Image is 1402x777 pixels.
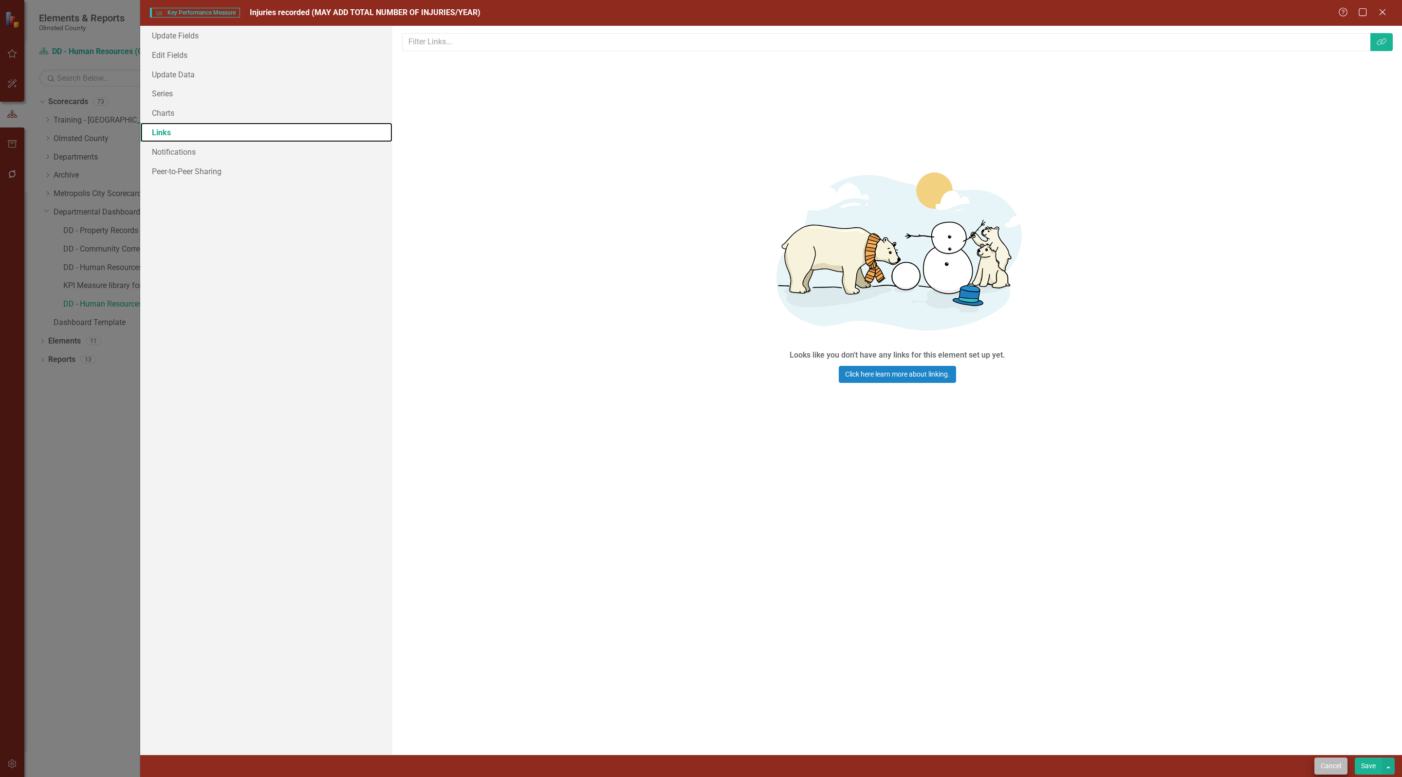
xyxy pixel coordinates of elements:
[140,84,392,103] a: Series
[839,366,956,383] a: Click here learn more about linking.
[140,45,392,65] a: Edit Fields
[140,103,392,123] a: Charts
[402,33,1371,51] input: Filter Links...
[150,8,240,18] span: Key Performance Measure
[140,142,392,162] a: Notifications
[140,65,392,84] a: Update Data
[250,8,480,17] span: Injuries recorded (MAY ADD TOTAL NUMBER OF INJURIES/YEAR)
[790,350,1005,361] div: Looks like you don't have any links for this element set up yet.
[1314,758,1347,775] button: Cancel
[751,153,1043,347] img: Getting started
[140,26,392,45] a: Update Fields
[1355,758,1382,775] button: Save
[140,162,392,181] a: Peer-to-Peer Sharing
[140,123,392,142] a: Links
